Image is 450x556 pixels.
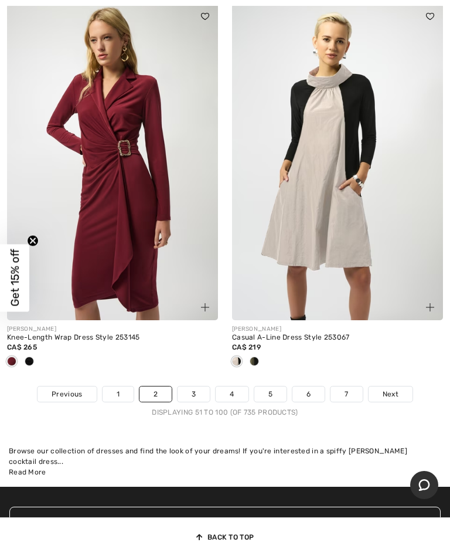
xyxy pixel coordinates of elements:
img: Casual A-Line Dress Style 253067. Black/moonstone [232,4,443,320]
img: plus_v2.svg [201,303,209,311]
span: CA$ 219 [232,343,261,351]
div: Black/moonstone [228,352,246,372]
button: Close teaser [27,235,39,247]
div: Browse our collection of dresses and find the look of your dreams! If you're interested in a spif... [9,446,441,467]
div: Black [21,352,38,372]
img: heart_black_full.svg [426,13,434,20]
div: Casual A-Line Dress Style 253067 [232,334,443,342]
a: Previous [37,387,96,402]
a: 1 [103,387,134,402]
span: CA$ 265 [7,343,37,351]
span: Next [383,389,398,399]
a: 5 [254,387,287,402]
a: 3 [178,387,210,402]
a: 2 [139,387,172,402]
img: plus_v2.svg [426,303,434,311]
a: 6 [292,387,325,402]
iframe: Opens a widget where you can chat to one of our agents [410,471,438,500]
div: [PERSON_NAME] [232,325,443,334]
div: Merlot [3,352,21,372]
div: [PERSON_NAME] [7,325,218,334]
a: 4 [216,387,248,402]
span: Previous [52,389,82,399]
span: Get 15% off [8,249,22,307]
img: heart_black_full.svg [201,13,209,20]
a: 7 [330,387,362,402]
div: Black/avocado [246,352,263,372]
img: Knee-Length Wrap Dress Style 253145. Black [7,4,218,320]
div: Knee-Length Wrap Dress Style 253145 [7,334,218,342]
span: Read More [9,468,46,476]
a: Next [369,387,412,402]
